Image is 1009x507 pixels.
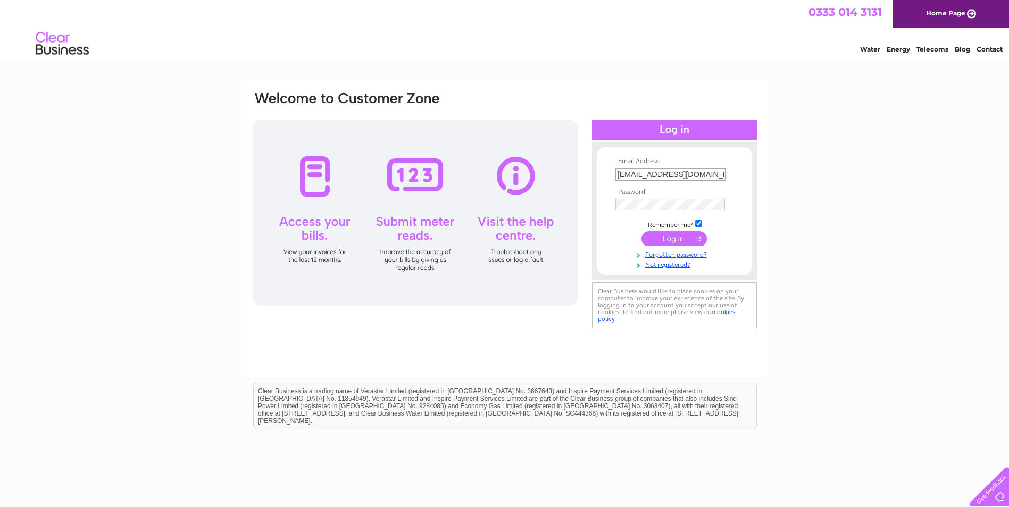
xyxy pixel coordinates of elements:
th: Password: [613,189,736,196]
img: logo.png [35,28,89,60]
input: Submit [641,231,707,246]
a: cookies policy [598,308,735,323]
a: Water [860,45,880,53]
div: Clear Business would like to place cookies on your computer to improve your experience of the sit... [592,282,757,328]
th: Email Address: [613,158,736,165]
a: Telecoms [916,45,948,53]
a: Blog [955,45,970,53]
td: Remember me? [613,218,736,229]
a: 0333 014 3131 [808,5,882,19]
div: Clear Business is a trading name of Verastar Limited (registered in [GEOGRAPHIC_DATA] No. 3667643... [254,6,756,52]
a: Forgotten password? [615,249,736,259]
a: Energy [887,45,910,53]
a: Not registered? [615,259,736,269]
a: Contact [977,45,1003,53]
